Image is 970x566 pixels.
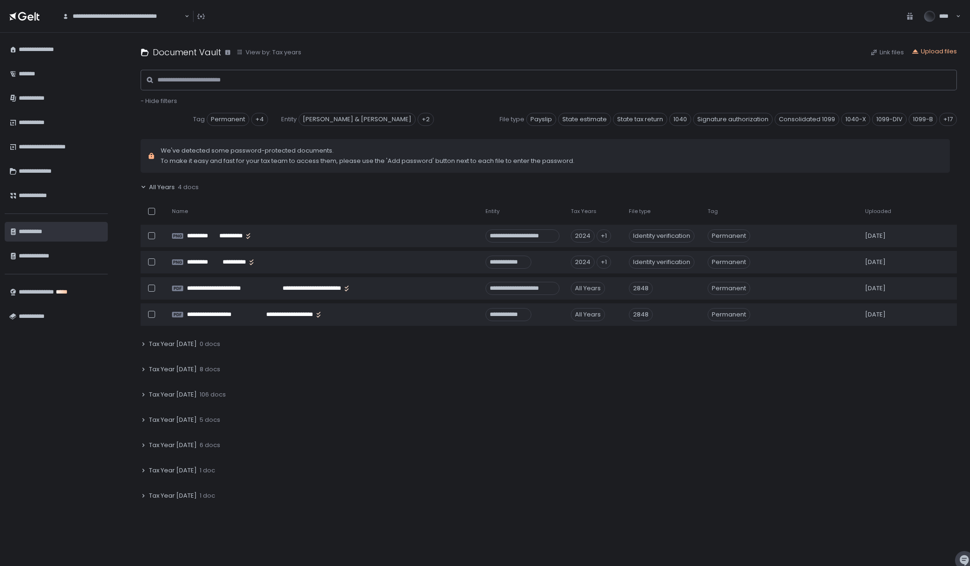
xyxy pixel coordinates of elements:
span: [DATE] [865,310,886,319]
button: - Hide filters [141,97,177,105]
span: Tax Year [DATE] [149,416,197,424]
span: File type [629,208,650,215]
h1: Document Vault [153,46,221,59]
span: File type [500,115,524,124]
span: Permanent [708,282,750,295]
div: +1 [597,256,611,269]
div: Identity verification [629,256,694,269]
span: Tax Year [DATE] [149,466,197,475]
span: [DATE] [865,284,886,293]
input: Search for option [183,12,184,21]
span: Entity [281,115,297,124]
span: Permanent [708,229,750,243]
span: Signature authorization [693,113,773,126]
div: 2848 [629,308,653,321]
div: 2848 [629,282,653,295]
div: Search for option [56,7,189,26]
div: 2024 [571,256,595,269]
span: Name [172,208,188,215]
div: +17 [939,113,957,126]
span: [DATE] [865,258,886,266]
div: All Years [571,282,605,295]
span: To make it easy and fast for your tax team to access them, please use the 'Add password' button n... [161,157,575,165]
div: All Years [571,308,605,321]
span: 106 docs [200,390,226,399]
span: Permanent [708,256,750,269]
span: State tax return [613,113,667,126]
span: - Hide filters [141,96,177,105]
span: 4 docs [178,183,199,191]
span: All Years [149,183,175,191]
button: Upload files [911,47,957,56]
div: +4 [251,113,268,126]
span: 6 docs [200,441,220,449]
span: [PERSON_NAME] & [PERSON_NAME] [298,113,416,126]
span: Tax Year [DATE] [149,441,197,449]
span: [DATE] [865,232,886,240]
span: Permanent [207,113,249,126]
div: +1 [597,229,611,243]
span: Tax Years [571,208,597,215]
span: State estimate [558,113,611,126]
button: View by: Tax years [236,48,301,57]
span: Uploaded [865,208,891,215]
span: Permanent [708,308,750,321]
span: 1099-B [909,113,937,126]
div: +2 [418,113,434,126]
span: Tax Year [DATE] [149,365,197,374]
span: Tax Year [DATE] [149,340,197,348]
span: 0 docs [200,340,220,348]
span: 1040-X [841,113,870,126]
span: Consolidated 1099 [775,113,839,126]
span: Tag [193,115,205,124]
span: Payslip [526,113,556,126]
span: 1 doc [200,492,215,500]
span: Tax Year [DATE] [149,492,197,500]
span: We've detected some password-protected documents. [161,147,575,155]
span: 1 doc [200,466,215,475]
span: 1099-DIV [872,113,907,126]
span: 8 docs [200,365,220,374]
span: Tag [708,208,718,215]
span: 1040 [669,113,691,126]
span: 5 docs [200,416,220,424]
span: Entity [485,208,500,215]
button: Link files [870,48,904,57]
div: 2024 [571,229,595,243]
span: Tax Year [DATE] [149,390,197,399]
div: Identity verification [629,229,694,243]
